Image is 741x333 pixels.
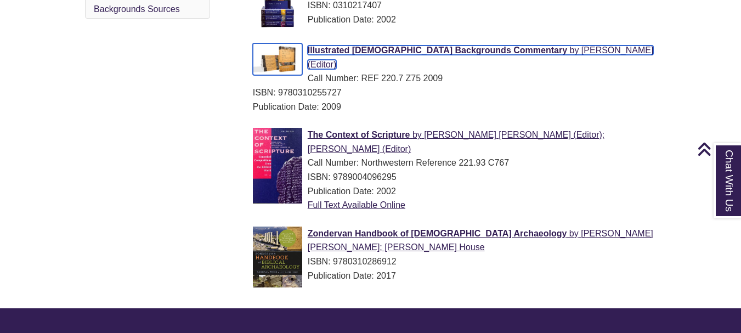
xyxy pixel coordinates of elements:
[308,46,654,69] a: Illustrated [DEMOGRAPHIC_DATA] Backgrounds Commentary by [PERSON_NAME] (Editor)
[308,130,604,154] a: The Context of Scripture by [PERSON_NAME] [PERSON_NAME] (Editor); [PERSON_NAME] (Editor)
[308,229,567,238] span: Zondervan Handbook of [DEMOGRAPHIC_DATA] Archaeology
[253,86,658,100] div: ISBN: 9780310255727
[308,130,410,139] span: The Context of Scripture
[253,170,658,184] div: ISBN: 9789004096295
[569,229,579,238] span: by
[253,255,658,269] div: ISBN: 9780310286912
[253,156,658,170] div: Call Number: Northwestern Reference 221.93 C767
[253,71,658,86] div: Call Number: REF 220.7 Z75 2009
[308,46,567,55] span: Illustrated [DEMOGRAPHIC_DATA] Backgrounds Commentary
[308,229,653,252] a: Zondervan Handbook of [DEMOGRAPHIC_DATA] Archaeology by [PERSON_NAME] [PERSON_NAME]; [PERSON_NAME...
[253,269,658,283] div: Publication Date: 2017
[308,130,604,154] span: [PERSON_NAME] [PERSON_NAME] (Editor); [PERSON_NAME] (Editor)
[308,200,405,210] a: Full Text Available Online
[697,142,738,156] a: Back to Top
[569,46,579,55] span: by
[308,46,654,69] span: [PERSON_NAME] (Editor)
[253,13,658,27] div: Publication Date: 2002
[253,100,658,114] div: Publication Date: 2009
[253,184,658,199] div: Publication Date: 2002
[308,229,653,252] span: [PERSON_NAME] [PERSON_NAME]; [PERSON_NAME] House
[412,130,422,139] span: by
